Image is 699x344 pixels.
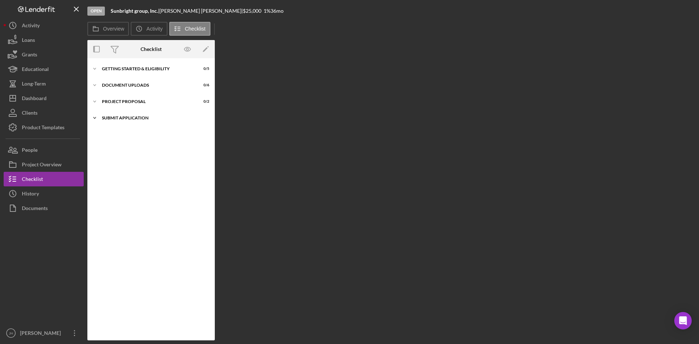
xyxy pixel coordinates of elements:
[103,26,124,32] label: Overview
[4,76,84,91] button: Long-Term
[4,172,84,186] button: Checklist
[22,157,62,174] div: Project Overview
[9,331,13,335] text: JH
[674,312,692,329] div: Open Intercom Messenger
[22,62,49,78] div: Educational
[4,47,84,62] button: Grants
[196,99,209,104] div: 0 / 2
[146,26,162,32] label: Activity
[4,106,84,120] button: Clients
[22,143,37,159] div: People
[185,26,206,32] label: Checklist
[4,326,84,340] button: JH[PERSON_NAME]
[141,46,162,52] div: Checklist
[87,22,129,36] button: Overview
[22,120,64,137] div: Product Templates
[111,8,158,14] b: Sunbright group, Inc.
[4,157,84,172] button: Project Overview
[264,8,270,14] div: 1 %
[4,33,84,47] button: Loans
[22,47,37,64] div: Grants
[22,33,35,49] div: Loans
[4,186,84,201] button: History
[131,22,167,36] button: Activity
[22,18,40,35] div: Activity
[18,326,66,342] div: [PERSON_NAME]
[22,201,48,217] div: Documents
[22,91,47,107] div: Dashboard
[196,67,209,71] div: 0 / 5
[4,143,84,157] button: People
[169,22,210,36] button: Checklist
[87,7,105,16] div: Open
[159,8,243,14] div: [PERSON_NAME] [PERSON_NAME] |
[243,8,261,14] span: $25,000
[4,18,84,33] button: Activity
[196,83,209,87] div: 0 / 6
[270,8,284,14] div: 36 mo
[111,8,159,14] div: |
[102,99,191,104] div: Project Proposal
[22,76,46,93] div: Long-Term
[22,106,37,122] div: Clients
[4,62,84,76] button: Educational
[4,91,84,106] button: Dashboard
[102,83,191,87] div: Document Uploads
[22,172,43,188] div: Checklist
[4,120,84,135] button: Product Templates
[22,186,39,203] div: History
[102,67,191,71] div: Getting Started & Eligibility
[102,116,206,120] div: Submit Application
[4,201,84,216] button: Documents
